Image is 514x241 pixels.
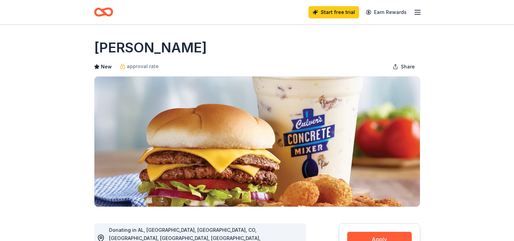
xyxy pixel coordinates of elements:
[127,62,159,70] span: approval rate
[94,4,113,20] a: Home
[120,62,159,70] a: approval rate
[94,38,207,57] h1: [PERSON_NAME]
[94,77,420,207] img: Image for Culver's
[101,63,112,71] span: New
[401,63,415,71] span: Share
[362,6,411,18] a: Earn Rewards
[387,60,420,74] button: Share
[308,6,359,18] a: Start free trial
